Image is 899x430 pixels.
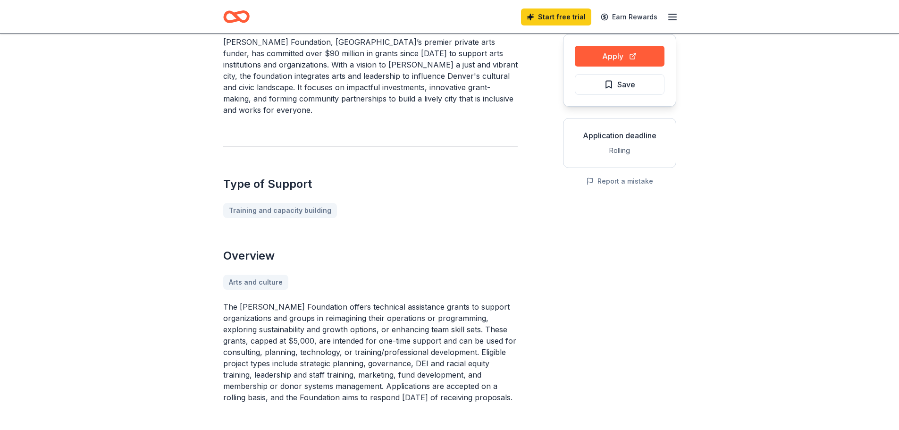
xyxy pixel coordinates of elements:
[575,46,664,67] button: Apply
[571,145,668,156] div: Rolling
[521,8,591,25] a: Start free trial
[223,301,518,403] p: The [PERSON_NAME] Foundation offers technical assistance grants to support organizations and grou...
[571,130,668,141] div: Application deadline
[223,6,250,28] a: Home
[223,248,518,263] h2: Overview
[223,177,518,192] h2: Type of Support
[586,176,653,187] button: Report a mistake
[223,36,518,116] p: [PERSON_NAME] Foundation, [GEOGRAPHIC_DATA]’s premier private arts funder, has committed over $90...
[617,78,635,91] span: Save
[595,8,663,25] a: Earn Rewards
[575,74,664,95] button: Save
